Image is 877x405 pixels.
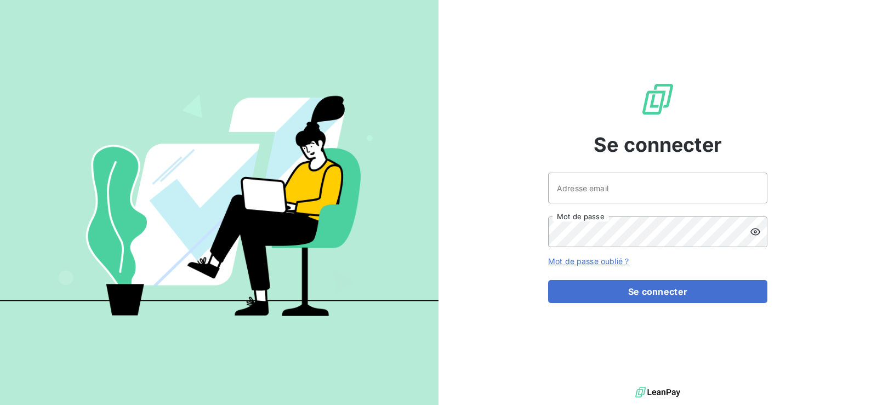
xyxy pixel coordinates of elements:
[548,256,629,266] a: Mot de passe oublié ?
[594,130,722,159] span: Se connecter
[640,82,675,117] img: Logo LeanPay
[548,173,767,203] input: placeholder
[635,384,680,401] img: logo
[548,280,767,303] button: Se connecter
